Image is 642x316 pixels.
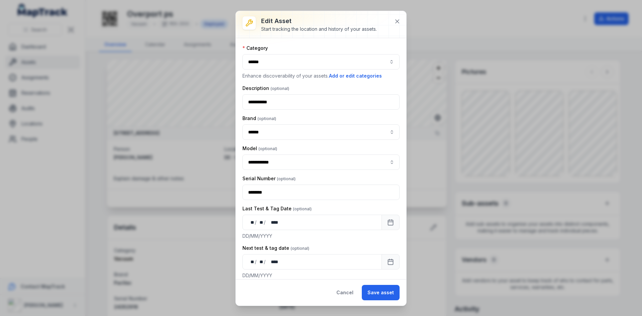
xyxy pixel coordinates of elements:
label: Next test & tag date [242,245,309,251]
label: Brand [242,115,276,122]
input: asset-edit:cf[95398f92-8612-421e-aded-2a99c5a8da30]-label [242,124,400,140]
label: Category [242,45,268,51]
label: Serial Number [242,175,296,182]
div: / [264,219,266,226]
label: Model [242,145,277,152]
p: DD/MM/YYYY [242,272,400,279]
button: Cancel [331,285,359,300]
button: Calendar [382,254,400,270]
div: / [255,258,257,265]
p: DD/MM/YYYY [242,233,400,239]
div: Start tracking the location and history of your assets. [261,26,377,32]
button: Save asset [362,285,400,300]
label: Last Test & Tag Date [242,205,312,212]
div: year, [266,258,279,265]
button: Add or edit categories [329,72,382,80]
div: day, [248,258,255,265]
div: year, [266,219,279,226]
div: day, [248,219,255,226]
button: Calendar [382,215,400,230]
h3: Edit asset [261,16,377,26]
p: Enhance discoverability of your assets. [242,72,400,80]
label: Description [242,85,289,92]
div: month, [257,219,264,226]
div: / [264,258,266,265]
input: asset-edit:cf[ae11ba15-1579-4ecc-996c-910ebae4e155]-label [242,154,400,170]
div: / [255,219,257,226]
div: month, [257,258,264,265]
